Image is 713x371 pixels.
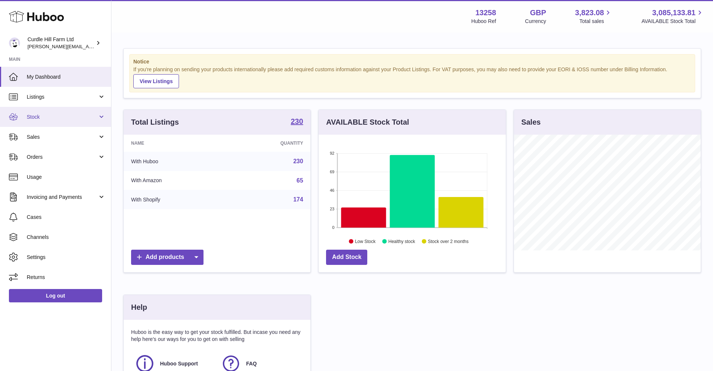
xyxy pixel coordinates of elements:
[428,239,469,244] text: Stock over 2 months
[326,117,409,127] h3: AVAILABLE Stock Total
[27,114,98,121] span: Stock
[293,158,303,164] a: 230
[475,8,496,18] strong: 13258
[131,117,179,127] h3: Total Listings
[291,118,303,125] strong: 230
[131,329,303,343] p: Huboo is the easy way to get your stock fulfilled. But incase you need any help here's our ways f...
[330,207,335,211] text: 23
[131,302,147,312] h3: Help
[575,8,604,18] span: 3,823.08
[27,254,105,261] span: Settings
[133,74,179,88] a: View Listings
[27,73,105,81] span: My Dashboard
[246,360,257,367] span: FAQ
[27,194,98,201] span: Invoicing and Payments
[27,214,105,221] span: Cases
[575,8,613,25] a: 3,823.08 Total sales
[297,177,303,184] a: 65
[124,135,226,152] th: Name
[131,250,204,265] a: Add products
[579,18,612,25] span: Total sales
[27,93,98,101] span: Listings
[133,58,691,65] strong: Notice
[9,37,20,49] img: charlotte@diddlysquatfarmshop.com
[521,117,541,127] h3: Sales
[355,239,376,244] text: Low Stock
[525,18,546,25] div: Currency
[124,190,226,209] td: With Shopify
[27,36,94,50] div: Curdle Hill Farm Ltd
[160,360,198,367] span: Huboo Support
[27,43,149,49] span: [PERSON_NAME][EMAIL_ADDRESS][DOMAIN_NAME]
[332,225,335,230] text: 0
[291,118,303,127] a: 230
[27,134,98,141] span: Sales
[330,170,335,174] text: 69
[27,154,98,161] span: Orders
[9,289,102,302] a: Log out
[652,8,696,18] span: 3,085,133.81
[124,171,226,190] td: With Amazon
[27,234,105,241] span: Channels
[293,196,303,203] a: 174
[388,239,416,244] text: Healthy stock
[330,188,335,193] text: 46
[226,135,310,152] th: Quantity
[330,151,335,155] text: 92
[326,250,367,265] a: Add Stock
[133,66,691,88] div: If you're planning on sending your products internationally please add required customs informati...
[124,152,226,171] td: With Huboo
[530,8,546,18] strong: GBP
[471,18,496,25] div: Huboo Ref
[27,174,105,181] span: Usage
[641,8,704,25] a: 3,085,133.81 AVAILABLE Stock Total
[27,274,105,281] span: Returns
[641,18,704,25] span: AVAILABLE Stock Total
